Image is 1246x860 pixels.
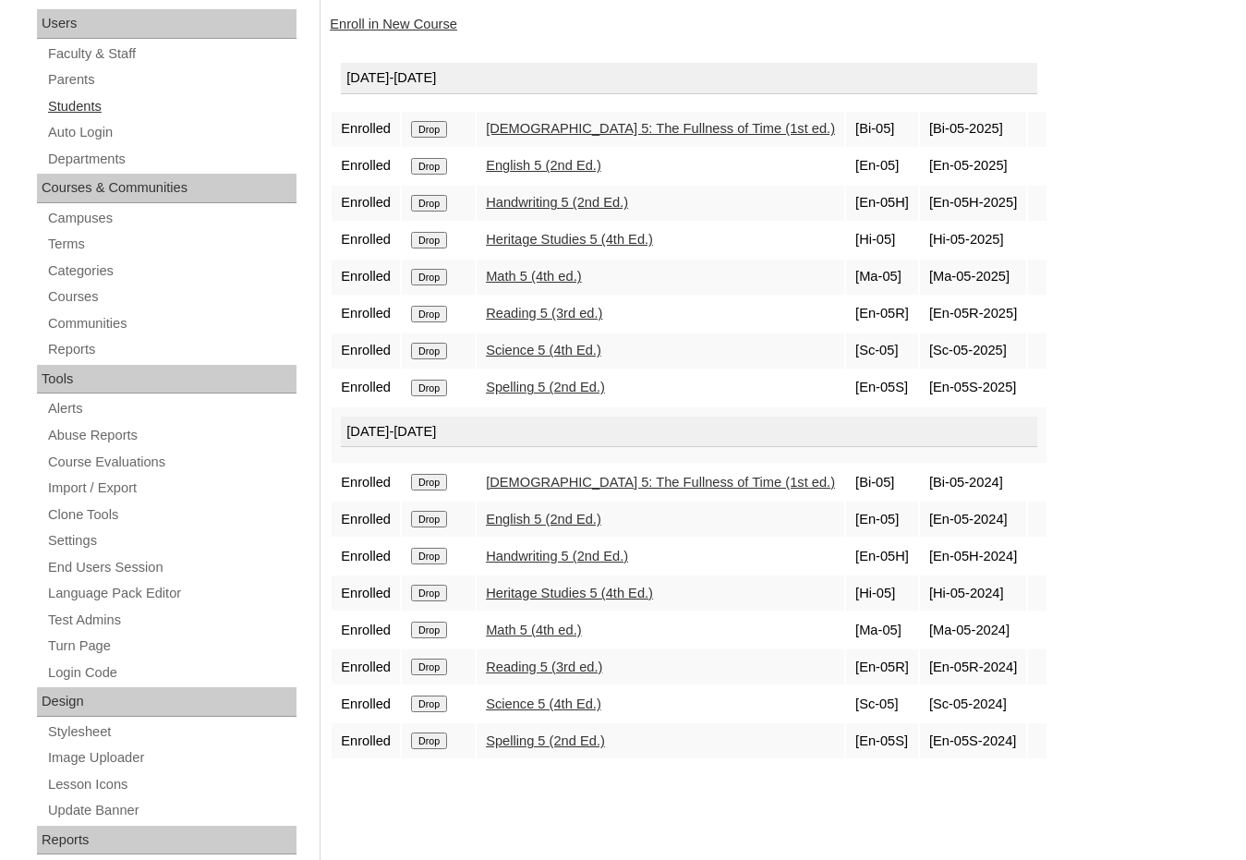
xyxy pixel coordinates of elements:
a: Heritage Studies 5 (4th Ed.) [486,232,653,247]
td: [Ma-05-2025] [920,260,1026,295]
td: [Ma-05] [846,612,918,648]
a: End Users Session [46,556,296,579]
input: Drop [411,121,447,138]
td: [Sc-05-2025] [920,333,1026,369]
td: [En-05H] [846,539,918,574]
td: [En-05S-2024] [920,723,1026,758]
a: Course Evaluations [46,451,296,474]
a: Handwriting 5 (2nd Ed.) [486,195,628,210]
td: [Sc-05] [846,686,918,721]
td: [Bi-05] [846,465,918,500]
td: Enrolled [332,333,400,369]
td: [Sc-05-2024] [920,686,1026,721]
td: [En-05H-2024] [920,539,1026,574]
a: Departments [46,148,296,171]
a: Enroll in New Course [330,17,457,31]
td: [En-05R] [846,297,918,332]
a: Students [46,95,296,118]
a: Parents [46,68,296,91]
input: Drop [411,232,447,248]
a: Communities [46,312,296,335]
td: Enrolled [332,149,400,184]
a: Science 5 (4th Ed.) [486,696,601,711]
input: Drop [411,158,447,175]
div: [DATE]-[DATE] [341,417,1037,448]
a: Settings [46,529,296,552]
td: [En-05-2024] [920,502,1026,537]
a: Alerts [46,397,296,420]
td: [En-05S-2025] [920,370,1026,406]
a: English 5 (2nd Ed.) [486,158,601,173]
a: Handwriting 5 (2nd Ed.) [486,549,628,563]
td: Enrolled [332,575,400,611]
a: Language Pack Editor [46,582,296,605]
td: [En-05S] [846,370,918,406]
td: [Hi-05-2025] [920,223,1026,258]
input: Drop [411,269,447,285]
input: Drop [411,622,447,638]
td: Enrolled [332,370,400,406]
td: Enrolled [332,612,400,648]
td: Enrolled [332,223,400,258]
td: [Ma-05] [846,260,918,295]
td: Enrolled [332,186,400,221]
input: Drop [411,696,447,712]
td: Enrolled [332,260,400,295]
td: Enrolled [332,649,400,684]
a: Turn Page [46,635,296,658]
input: Drop [411,380,447,396]
div: Tools [37,365,296,394]
td: [En-05H-2025] [920,186,1026,221]
td: [En-05R-2024] [920,649,1026,684]
a: Terms [46,233,296,256]
a: English 5 (2nd Ed.) [486,512,601,527]
td: Enrolled [332,465,400,500]
td: [Bi-05] [846,112,918,147]
td: [En-05H] [846,186,918,221]
td: [En-05R] [846,649,918,684]
a: Image Uploader [46,746,296,769]
input: Drop [411,585,447,601]
input: Drop [411,733,447,749]
div: [DATE]-[DATE] [341,63,1037,94]
td: [Hi-05] [846,575,918,611]
a: Courses [46,285,296,309]
div: Design [37,687,296,717]
input: Drop [411,548,447,564]
div: Reports [37,826,296,855]
td: [En-05] [846,149,918,184]
td: Enrolled [332,539,400,574]
a: Spelling 5 (2nd Ed.) [486,733,605,748]
td: Enrolled [332,686,400,721]
a: Faculty & Staff [46,42,296,66]
a: Stylesheet [46,721,296,744]
a: [DEMOGRAPHIC_DATA] 5: The Fullness of Time (1st ed.) [486,121,835,136]
td: [En-05] [846,502,918,537]
a: Heritage Studies 5 (4th Ed.) [486,586,653,600]
td: [Ma-05-2024] [920,612,1026,648]
a: Reading 5 (3rd ed.) [486,306,602,321]
a: Math 5 (4th ed.) [486,623,581,637]
td: [En-05S] [846,723,918,758]
td: [En-05-2025] [920,149,1026,184]
td: [Bi-05-2025] [920,112,1026,147]
a: Update Banner [46,799,296,822]
td: Enrolled [332,112,400,147]
input: Drop [411,343,447,359]
a: Categories [46,260,296,283]
a: Science 5 (4th Ed.) [486,343,601,357]
a: Spelling 5 (2nd Ed.) [486,380,605,394]
input: Drop [411,474,447,491]
td: Enrolled [332,723,400,758]
a: Import / Export [46,477,296,500]
a: Campuses [46,207,296,230]
input: Drop [411,659,447,675]
td: Enrolled [332,502,400,537]
a: Reports [46,338,296,361]
td: [Sc-05] [846,333,918,369]
td: Enrolled [332,297,400,332]
td: [Hi-05] [846,223,918,258]
input: Drop [411,511,447,527]
a: Test Admins [46,609,296,632]
a: Math 5 (4th ed.) [486,269,581,284]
